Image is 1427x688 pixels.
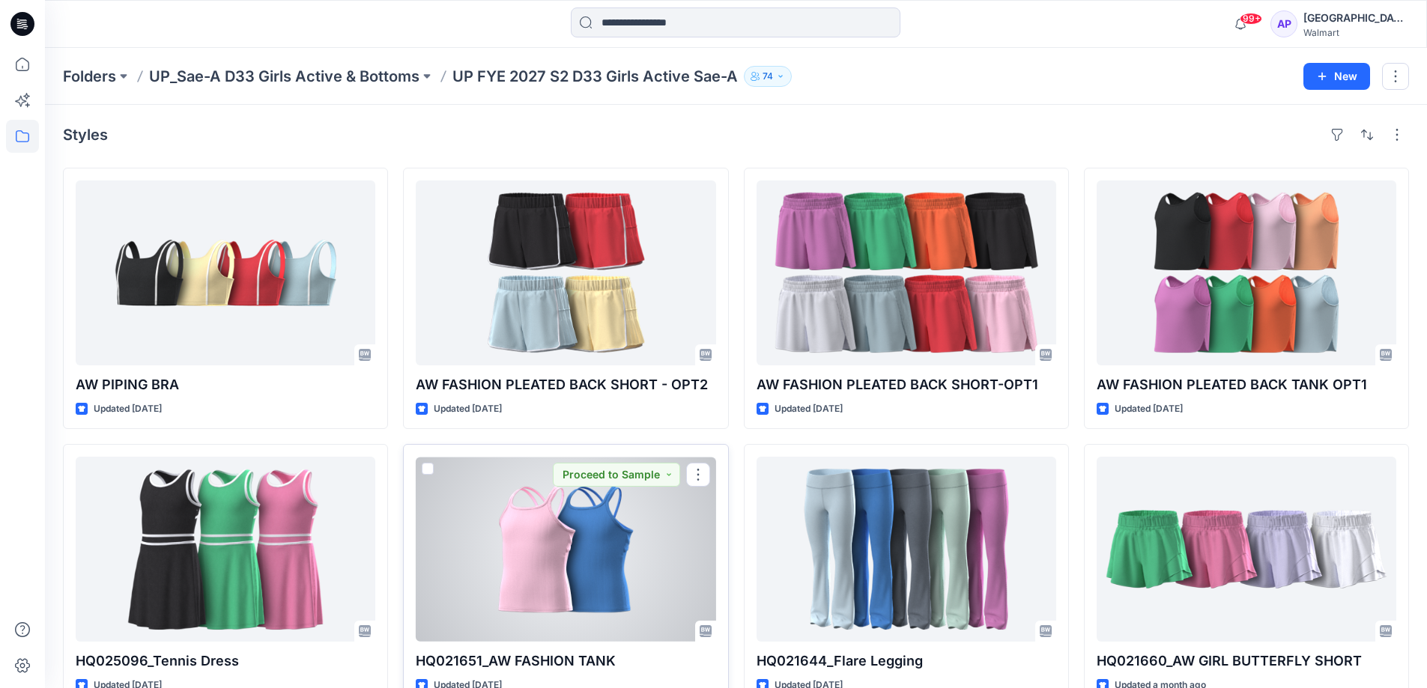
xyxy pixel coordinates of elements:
a: Folders [63,66,116,87]
a: AW FASHION PLEATED BACK TANK OPT1 [1097,180,1396,365]
button: 74 [744,66,792,87]
p: AW FASHION PLEATED BACK SHORT - OPT2 [416,374,715,395]
p: Updated [DATE] [775,401,843,417]
p: HQ021644_Flare Legging [757,651,1056,672]
p: AW PIPING BRA [76,374,375,395]
p: AW FASHION PLEATED BACK SHORT-OPT1 [757,374,1056,395]
div: [GEOGRAPHIC_DATA] [1303,9,1408,27]
a: AW FASHION PLEATED BACK SHORT - OPT2 [416,180,715,365]
a: UP_Sae-A D33 Girls Active & Bottoms [149,66,419,87]
div: AP [1270,10,1297,37]
a: HQ021644_Flare Legging [757,457,1056,642]
p: AW FASHION PLEATED BACK TANK OPT1 [1097,374,1396,395]
a: HQ021660_AW GIRL BUTTERFLY SHORT [1097,457,1396,642]
p: Updated [DATE] [94,401,162,417]
p: HQ021660_AW GIRL BUTTERFLY SHORT [1097,651,1396,672]
p: Updated [DATE] [1115,401,1183,417]
a: HQ021651_AW FASHION TANK [416,457,715,642]
span: 99+ [1240,13,1262,25]
a: AW PIPING BRA [76,180,375,365]
a: AW FASHION PLEATED BACK SHORT-OPT1 [757,180,1056,365]
p: UP FYE 2027 S2 D33 Girls Active Sae-A [452,66,738,87]
p: Updated [DATE] [434,401,502,417]
p: HQ021651_AW FASHION TANK [416,651,715,672]
div: Walmart [1303,27,1408,38]
button: New [1303,63,1370,90]
p: 74 [763,68,773,85]
h4: Styles [63,126,108,144]
a: HQ025096_Tennis Dress [76,457,375,642]
p: HQ025096_Tennis Dress [76,651,375,672]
